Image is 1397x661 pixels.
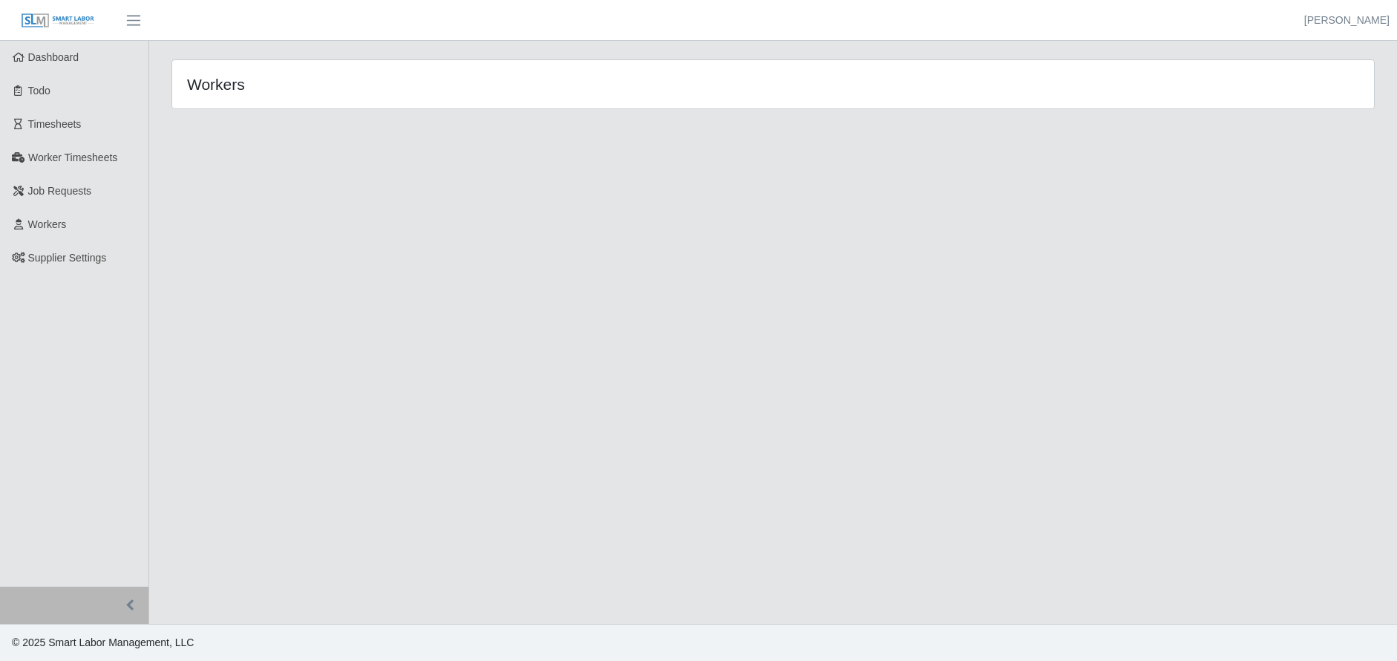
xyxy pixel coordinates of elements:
[12,636,194,648] span: © 2025 Smart Labor Management, LLC
[28,252,107,264] span: Supplier Settings
[21,13,95,29] img: SLM Logo
[28,152,117,163] span: Worker Timesheets
[1304,13,1390,28] a: [PERSON_NAME]
[28,118,82,130] span: Timesheets
[28,218,67,230] span: Workers
[28,85,50,97] span: Todo
[28,185,92,197] span: Job Requests
[28,51,79,63] span: Dashboard
[187,75,662,94] h4: Workers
